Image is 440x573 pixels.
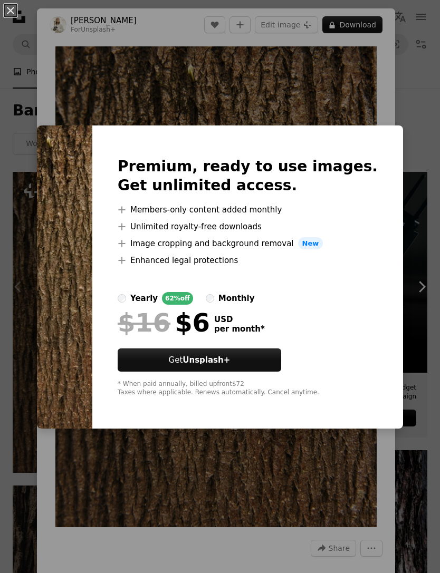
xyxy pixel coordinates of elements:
[37,125,92,429] img: premium_photo-1673102666656-5e9c6f49daeb
[206,294,214,303] input: monthly
[118,220,378,233] li: Unlimited royalty-free downloads
[162,292,193,305] div: 62% off
[118,380,378,397] div: * When paid annually, billed upfront $72 Taxes where applicable. Renews automatically. Cancel any...
[218,292,255,305] div: monthly
[118,294,126,303] input: yearly62%off
[118,157,378,195] h2: Premium, ready to use images. Get unlimited access.
[214,324,265,334] span: per month *
[298,237,323,250] span: New
[118,237,378,250] li: Image cropping and background removal
[118,348,281,372] button: GetUnsplash+
[118,203,378,216] li: Members-only content added monthly
[214,315,265,324] span: USD
[118,309,170,336] span: $16
[118,309,210,336] div: $6
[130,292,158,305] div: yearly
[118,254,378,267] li: Enhanced legal protections
[183,355,230,365] strong: Unsplash+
